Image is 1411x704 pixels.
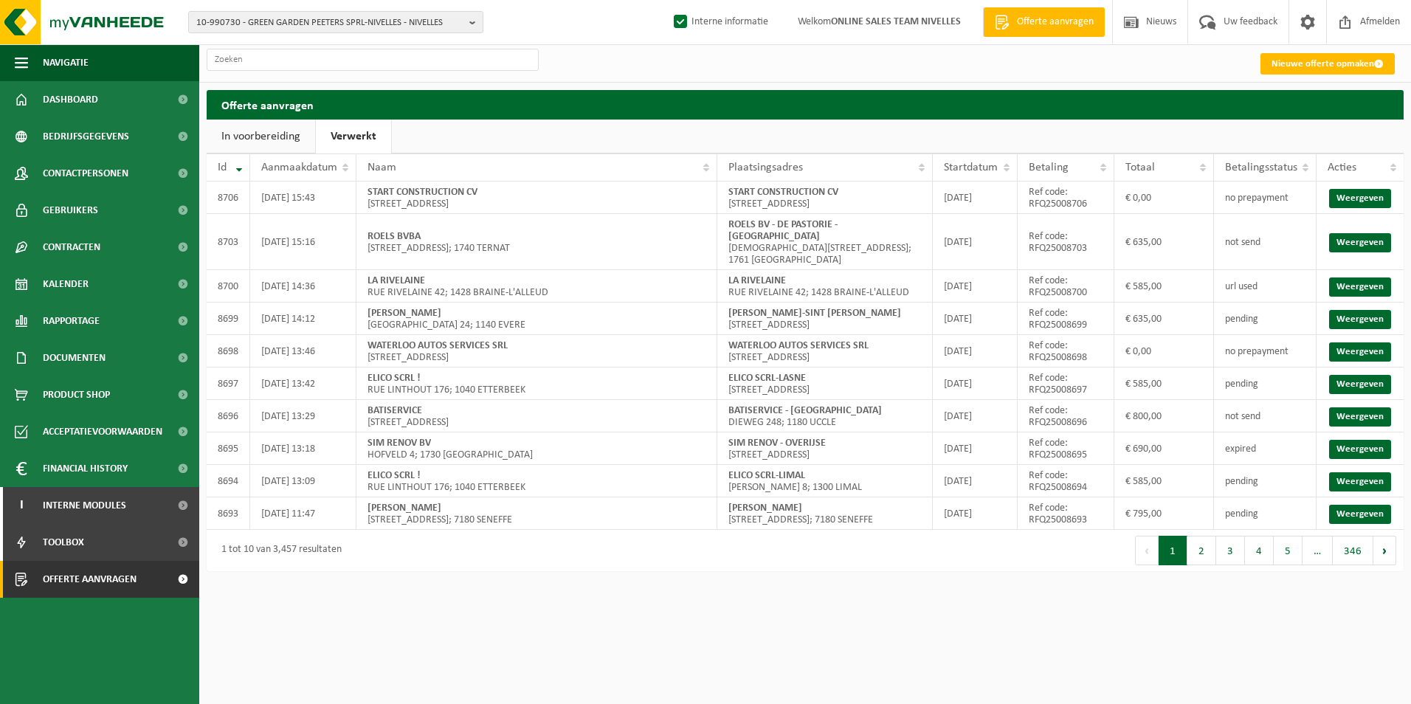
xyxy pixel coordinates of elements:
[207,465,250,497] td: 8694
[728,373,806,384] strong: ELICO SCRL-LASNE
[207,120,315,153] a: In voorbereiding
[43,192,98,229] span: Gebruikers
[218,162,227,173] span: Id
[933,182,1017,214] td: [DATE]
[728,438,826,449] strong: SIM RENOV - OVERIJSE
[368,308,441,319] strong: [PERSON_NAME]
[1114,367,1214,400] td: € 585,00
[717,303,933,335] td: [STREET_ADDRESS]
[356,303,717,335] td: [GEOGRAPHIC_DATA] 24; 1140 EVERE
[1018,465,1114,497] td: Ref code: RFQ25008694
[933,303,1017,335] td: [DATE]
[1329,342,1391,362] a: Weergeven
[1329,407,1391,427] a: Weergeven
[43,266,89,303] span: Kalender
[207,367,250,400] td: 8697
[368,405,422,416] strong: BATISERVICE
[356,335,717,367] td: [STREET_ADDRESS]
[250,367,356,400] td: [DATE] 13:42
[1329,277,1391,297] a: Weergeven
[1029,162,1069,173] span: Betaling
[1135,536,1159,565] button: Previous
[1329,505,1391,524] a: Weergeven
[368,275,425,286] strong: LA RIVELAINE
[983,7,1105,37] a: Offerte aanvragen
[368,187,477,198] strong: START CONSTRUCTION CV
[717,432,933,465] td: [STREET_ADDRESS]
[207,303,250,335] td: 8699
[1114,432,1214,465] td: € 690,00
[43,413,162,450] span: Acceptatievoorwaarden
[717,214,933,270] td: [DEMOGRAPHIC_DATA][STREET_ADDRESS]; 1761 [GEOGRAPHIC_DATA]
[196,12,463,34] span: 10-990730 - GREEN GARDEN PEETERS SPRL-NIVELLES - NIVELLES
[43,229,100,266] span: Contracten
[250,214,356,270] td: [DATE] 15:16
[1018,214,1114,270] td: Ref code: RFQ25008703
[1225,379,1258,390] span: pending
[717,465,933,497] td: [PERSON_NAME] 8; 1300 LIMAL
[1114,270,1214,303] td: € 585,00
[1225,314,1258,325] span: pending
[356,400,717,432] td: [STREET_ADDRESS]
[356,182,717,214] td: [STREET_ADDRESS]
[207,270,250,303] td: 8700
[1329,472,1391,491] a: Weergeven
[250,182,356,214] td: [DATE] 15:43
[728,162,803,173] span: Plaatsingsadres
[1018,270,1114,303] td: Ref code: RFQ25008700
[250,465,356,497] td: [DATE] 13:09
[15,487,28,524] span: I
[728,503,802,514] strong: [PERSON_NAME]
[933,400,1017,432] td: [DATE]
[671,11,768,33] label: Interne informatie
[43,155,128,192] span: Contactpersonen
[1329,189,1391,208] a: Weergeven
[43,118,129,155] span: Bedrijfsgegevens
[1225,411,1260,422] span: not send
[1225,476,1258,487] span: pending
[1329,440,1391,459] a: Weergeven
[933,465,1017,497] td: [DATE]
[944,162,998,173] span: Startdatum
[1018,400,1114,432] td: Ref code: RFQ25008696
[207,497,250,530] td: 8693
[1328,162,1356,173] span: Acties
[1114,335,1214,367] td: € 0,00
[717,335,933,367] td: [STREET_ADDRESS]
[1329,233,1391,252] a: Weergeven
[728,308,901,319] strong: [PERSON_NAME]-SINT [PERSON_NAME]
[728,340,869,351] strong: WATERLOO AUTOS SERVICES SRL
[1114,214,1214,270] td: € 635,00
[43,376,110,413] span: Product Shop
[933,270,1017,303] td: [DATE]
[1260,53,1395,75] a: Nieuwe offerte opmaken
[1125,162,1155,173] span: Totaal
[1018,367,1114,400] td: Ref code: RFQ25008697
[1216,536,1245,565] button: 3
[728,275,786,286] strong: LA RIVELAINE
[261,162,337,173] span: Aanmaakdatum
[717,400,933,432] td: DIEWEG 248; 1180 UCCLE
[188,11,483,33] button: 10-990730 - GREEN GARDEN PEETERS SPRL-NIVELLES - NIVELLES
[214,537,342,564] div: 1 tot 10 van 3,457 resultaten
[250,497,356,530] td: [DATE] 11:47
[1018,182,1114,214] td: Ref code: RFQ25008706
[1018,303,1114,335] td: Ref code: RFQ25008699
[1018,497,1114,530] td: Ref code: RFQ25008693
[250,303,356,335] td: [DATE] 14:12
[1274,536,1303,565] button: 5
[717,367,933,400] td: [STREET_ADDRESS]
[728,187,838,198] strong: START CONSTRUCTION CV
[933,432,1017,465] td: [DATE]
[1114,400,1214,432] td: € 800,00
[207,182,250,214] td: 8706
[933,335,1017,367] td: [DATE]
[1333,536,1373,565] button: 346
[1187,536,1216,565] button: 2
[728,405,882,416] strong: BATISERVICE - [GEOGRAPHIC_DATA]
[717,182,933,214] td: [STREET_ADDRESS]
[356,465,717,497] td: RUE LINTHOUT 176; 1040 ETTERBEEK
[1303,536,1333,565] span: …
[250,270,356,303] td: [DATE] 14:36
[356,367,717,400] td: RUE LINTHOUT 176; 1040 ETTERBEEK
